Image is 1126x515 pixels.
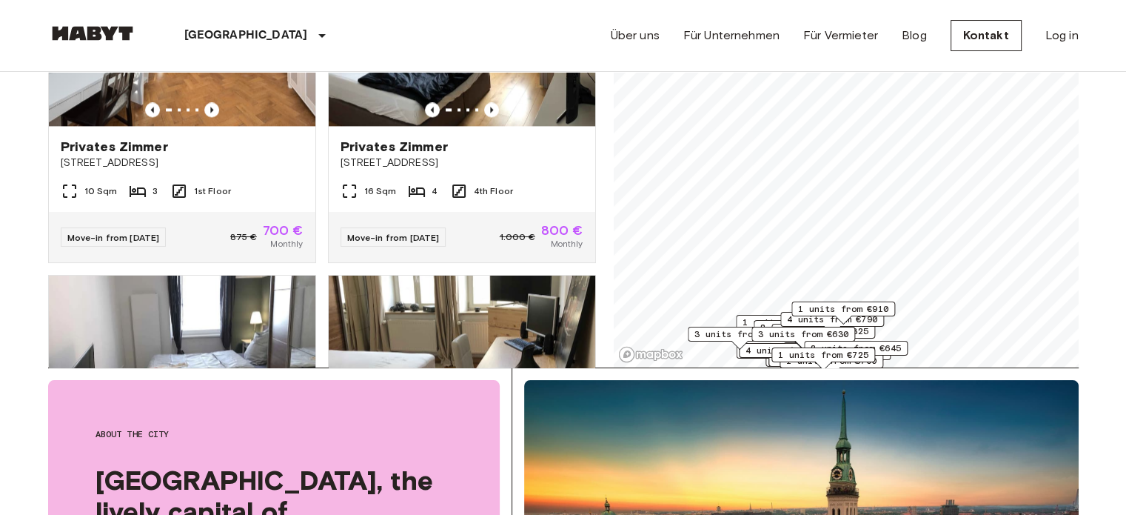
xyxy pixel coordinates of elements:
span: Monthly [270,237,303,250]
span: 800 € [541,224,583,237]
div: Map marker [791,302,895,325]
div: Map marker [754,320,857,343]
p: [GEOGRAPHIC_DATA] [184,27,308,44]
a: Mapbox logo [618,346,683,363]
span: 10 Sqm [84,185,118,198]
div: Map marker [771,348,875,371]
a: Kontakt [951,20,1022,51]
span: About the city [95,428,452,441]
div: Map marker [771,324,875,347]
span: 4th Floor [474,185,513,198]
div: Map marker [688,327,791,350]
div: Map marker [804,341,908,364]
span: 2 units from €645 [811,342,901,355]
span: 3 units from €630 [758,328,848,341]
span: 4 units from €755 [745,344,836,357]
div: Map marker [751,327,855,350]
div: Map marker [780,353,883,376]
span: 16 Sqm [364,185,397,198]
span: [STREET_ADDRESS] [341,156,583,170]
img: Marketing picture of unit DE-02-009-002-02HF [49,276,315,453]
span: Monthly [550,237,583,250]
span: 4 units from €790 [787,313,877,326]
button: Previous image [484,102,499,117]
div: Map marker [736,315,840,338]
span: 3 units from €590 [694,328,785,341]
img: Marketing picture of unit DE-02-024-001-04HF [329,276,595,453]
a: Blog [902,27,927,44]
span: 1st Floor [194,185,231,198]
div: Map marker [736,344,845,367]
span: 4 [432,185,438,198]
a: Log in [1045,27,1079,44]
span: 3 [153,185,158,198]
a: Über uns [611,27,660,44]
span: 1 units from €910 [798,302,888,316]
span: 1.000 € [500,230,535,244]
span: Move-in from [DATE] [67,232,160,243]
span: Privates Zimmer [61,138,168,156]
span: Privates Zimmer [341,138,448,156]
a: Für Unternehmen [683,27,780,44]
span: 2 units from €810 [760,321,851,334]
img: Habyt [48,26,137,41]
span: 1 units from €725 [778,348,868,362]
div: Map marker [739,343,842,366]
span: 1 units from €690 [743,316,833,329]
span: 700 € [263,224,304,237]
span: Move-in from [DATE] [347,232,440,243]
div: Map marker [780,312,884,335]
button: Previous image [145,102,160,117]
span: 875 € [230,230,257,244]
button: Previous image [204,102,219,117]
a: Für Vermieter [803,27,878,44]
span: 2 units from €825 [778,325,868,338]
span: [STREET_ADDRESS] [61,156,304,170]
button: Previous image [425,102,440,117]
